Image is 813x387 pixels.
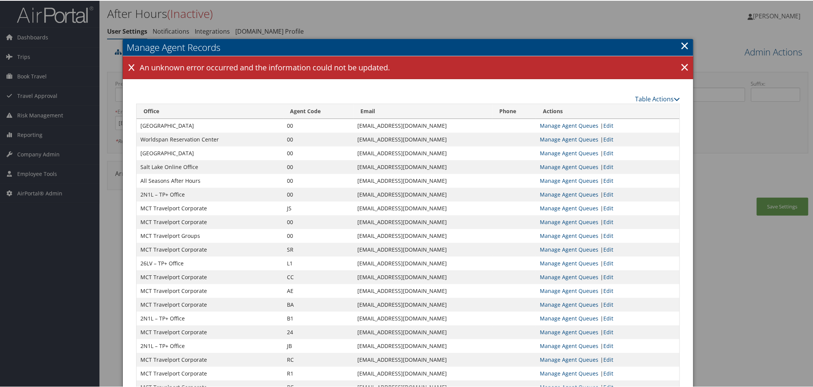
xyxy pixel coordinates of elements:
[137,173,283,187] td: All Seasons After Hours
[137,366,283,380] td: MCT Travelport Corporate
[540,121,598,128] a: Manage Agent Queues
[603,121,613,128] a: Edit
[137,256,283,270] td: 26LV – TP+ Office
[137,228,283,242] td: MCT Travelport Groups
[540,245,598,252] a: Manage Agent Queues
[283,297,354,311] td: BA
[603,176,613,184] a: Edit
[540,259,598,266] a: Manage Agent Queues
[536,283,679,297] td: |
[678,59,691,75] a: ×
[603,218,613,225] a: Edit
[283,352,354,366] td: RC
[137,270,283,283] td: MCT Travelport Corporate
[536,297,679,311] td: |
[283,242,354,256] td: SR
[137,146,283,159] td: [GEOGRAPHIC_DATA]
[354,118,492,132] td: [EMAIL_ADDRESS][DOMAIN_NAME]
[137,159,283,173] td: Salt Lake Online Office
[603,286,613,294] a: Edit
[603,300,613,307] a: Edit
[603,314,613,321] a: Edit
[540,135,598,142] a: Manage Agent Queues
[283,270,354,283] td: CC
[137,103,283,118] th: Office: activate to sort column ascending
[283,118,354,132] td: 00
[536,132,679,146] td: |
[603,273,613,280] a: Edit
[603,259,613,266] a: Edit
[540,231,598,239] a: Manage Agent Queues
[283,132,354,146] td: 00
[540,328,598,335] a: Manage Agent Queues
[540,355,598,363] a: Manage Agent Queues
[137,118,283,132] td: [GEOGRAPHIC_DATA]
[603,204,613,211] a: Edit
[283,283,354,297] td: AE
[354,159,492,173] td: [EMAIL_ADDRESS][DOMAIN_NAME]
[137,215,283,228] td: MCT Travelport Corporate
[137,187,283,201] td: 2N1L – TP+ Office
[283,325,354,338] td: 24
[540,369,598,376] a: Manage Agent Queues
[680,37,689,52] a: Close
[354,228,492,242] td: [EMAIL_ADDRESS][DOMAIN_NAME]
[603,190,613,197] a: Edit
[540,218,598,225] a: Manage Agent Queues
[354,297,492,311] td: [EMAIL_ADDRESS][DOMAIN_NAME]
[283,311,354,325] td: B1
[540,341,598,349] a: Manage Agent Queues
[283,256,354,270] td: L1
[603,369,613,376] a: Edit
[283,366,354,380] td: R1
[283,173,354,187] td: 00
[536,215,679,228] td: |
[536,352,679,366] td: |
[354,325,492,338] td: [EMAIL_ADDRESS][DOMAIN_NAME]
[536,146,679,159] td: |
[603,328,613,335] a: Edit
[137,132,283,146] td: Worldspan Reservation Center
[536,228,679,242] td: |
[540,314,598,321] a: Manage Agent Queues
[354,173,492,187] td: [EMAIL_ADDRESS][DOMAIN_NAME]
[137,311,283,325] td: 2N1L – TP+ Office
[354,338,492,352] td: [EMAIL_ADDRESS][DOMAIN_NAME]
[354,366,492,380] td: [EMAIL_ADDRESS][DOMAIN_NAME]
[354,352,492,366] td: [EMAIL_ADDRESS][DOMAIN_NAME]
[603,231,613,239] a: Edit
[137,297,283,311] td: MCT Travelport Corporate
[283,215,354,228] td: 00
[283,228,354,242] td: 00
[354,103,492,118] th: Email: activate to sort column ascending
[536,338,679,352] td: |
[536,366,679,380] td: |
[354,256,492,270] td: [EMAIL_ADDRESS][DOMAIN_NAME]
[354,132,492,146] td: [EMAIL_ADDRESS][DOMAIN_NAME]
[354,187,492,201] td: [EMAIL_ADDRESS][DOMAIN_NAME]
[283,187,354,201] td: 00
[137,201,283,215] td: MCT Travelport Corporate
[536,242,679,256] td: |
[536,325,679,338] td: |
[540,286,598,294] a: Manage Agent Queues
[492,103,536,118] th: Phone: activate to sort column ascending
[536,270,679,283] td: |
[603,149,613,156] a: Edit
[354,311,492,325] td: [EMAIL_ADDRESS][DOMAIN_NAME]
[536,311,679,325] td: |
[283,338,354,352] td: JB
[137,283,283,297] td: MCT Travelport Corporate
[354,242,492,256] td: [EMAIL_ADDRESS][DOMAIN_NAME]
[137,325,283,338] td: MCT Travelport Corporate
[354,283,492,297] td: [EMAIL_ADDRESS][DOMAIN_NAME]
[123,55,693,78] div: An unknown error occurred and the information could not be updated.
[536,118,679,132] td: |
[540,163,598,170] a: Manage Agent Queues
[354,146,492,159] td: [EMAIL_ADDRESS][DOMAIN_NAME]
[540,273,598,280] a: Manage Agent Queues
[283,103,354,118] th: Agent Code: activate to sort column ascending
[536,103,679,118] th: Actions
[536,159,679,173] td: |
[536,173,679,187] td: |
